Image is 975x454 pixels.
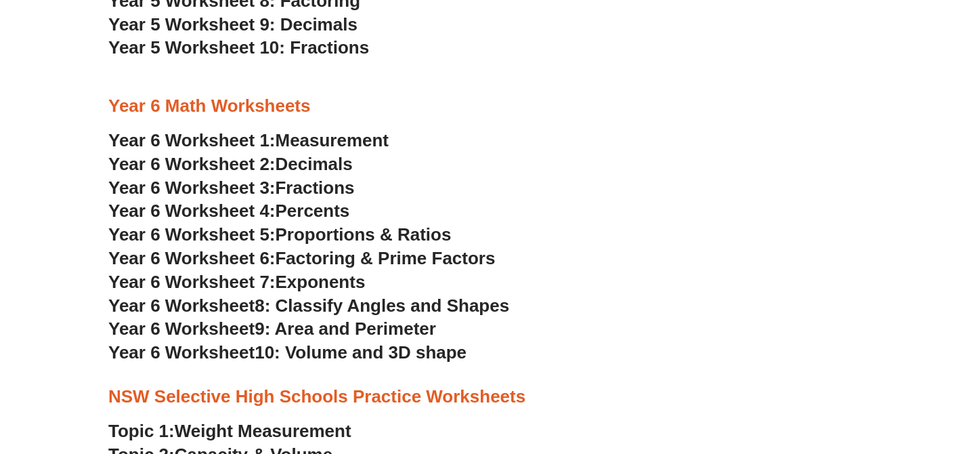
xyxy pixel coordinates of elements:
[108,318,436,339] a: Year 6 Worksheet9: Area and Perimeter
[108,342,255,363] span: Year 6 Worksheet
[276,248,496,268] span: Factoring & Prime Factors
[108,130,389,150] a: Year 6 Worksheet 1:Measurement
[108,248,276,268] span: Year 6 Worksheet 6:
[108,201,276,221] span: Year 6 Worksheet 4:
[108,272,365,292] a: Year 6 Worksheet 7:Exponents
[276,272,366,292] span: Exponents
[276,178,355,198] span: Fractions
[108,130,276,150] span: Year 6 Worksheet 1:
[108,272,276,292] span: Year 6 Worksheet 7:
[108,178,354,198] a: Year 6 Worksheet 3:Fractions
[108,154,353,174] a: Year 6 Worksheet 2:Decimals
[108,342,467,363] a: Year 6 Worksheet10: Volume and 3D shape
[108,224,276,245] span: Year 6 Worksheet 5:
[108,95,867,118] h3: Year 6 Math Worksheets
[108,386,867,409] h3: NSW Selective High Schools Practice Worksheets
[108,421,351,441] a: Topic 1:Weight Measurement
[108,154,276,174] span: Year 6 Worksheet 2:
[255,342,467,363] span: 10: Volume and 3D shape
[108,248,495,268] a: Year 6 Worksheet 6:Factoring & Prime Factors
[108,224,451,245] a: Year 6 Worksheet 5:Proportions & Ratios
[276,130,389,150] span: Measurement
[108,178,276,198] span: Year 6 Worksheet 3:
[108,421,175,441] span: Topic 1:
[175,421,351,441] span: Weight Measurement
[255,295,509,316] span: 8: Classify Angles and Shapes
[108,201,349,221] a: Year 6 Worksheet 4:Percents
[255,318,436,339] span: 9: Area and Perimeter
[108,295,255,316] span: Year 6 Worksheet
[108,37,369,58] a: Year 5 Worksheet 10: Fractions
[276,224,452,245] span: Proportions & Ratios
[108,318,255,339] span: Year 6 Worksheet
[276,201,350,221] span: Percents
[276,154,353,174] span: Decimals
[108,295,509,316] a: Year 6 Worksheet8: Classify Angles and Shapes
[743,301,975,454] iframe: Chat Widget
[108,14,357,35] a: Year 5 Worksheet 9: Decimals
